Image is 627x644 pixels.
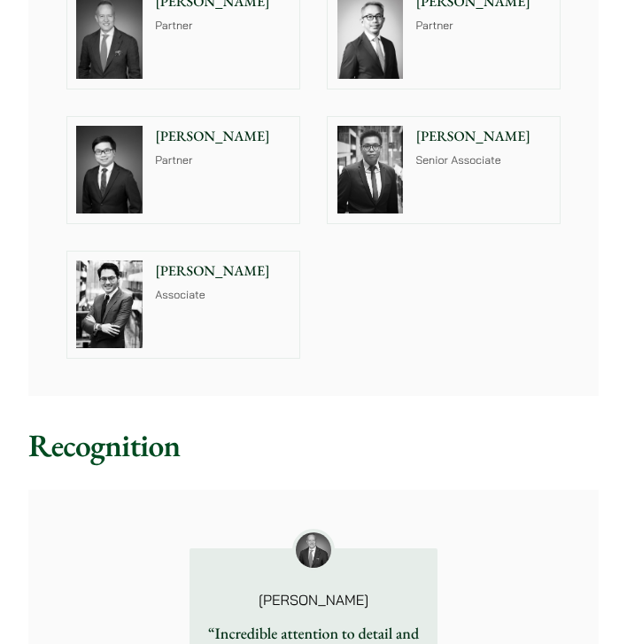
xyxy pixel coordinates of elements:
[327,116,561,224] a: [PERSON_NAME] Senior Associate
[155,288,290,305] p: Associate
[415,126,550,147] p: [PERSON_NAME]
[28,427,599,465] h2: Recognition
[155,260,290,282] p: [PERSON_NAME]
[415,19,550,35] p: Partner
[66,251,300,359] a: [PERSON_NAME] Associate
[155,19,290,35] p: Partner
[155,153,290,170] p: Partner
[415,153,550,170] p: Senior Associate
[155,126,290,147] p: [PERSON_NAME]
[66,116,300,224] a: [PERSON_NAME] Partner
[215,593,413,607] p: [PERSON_NAME]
